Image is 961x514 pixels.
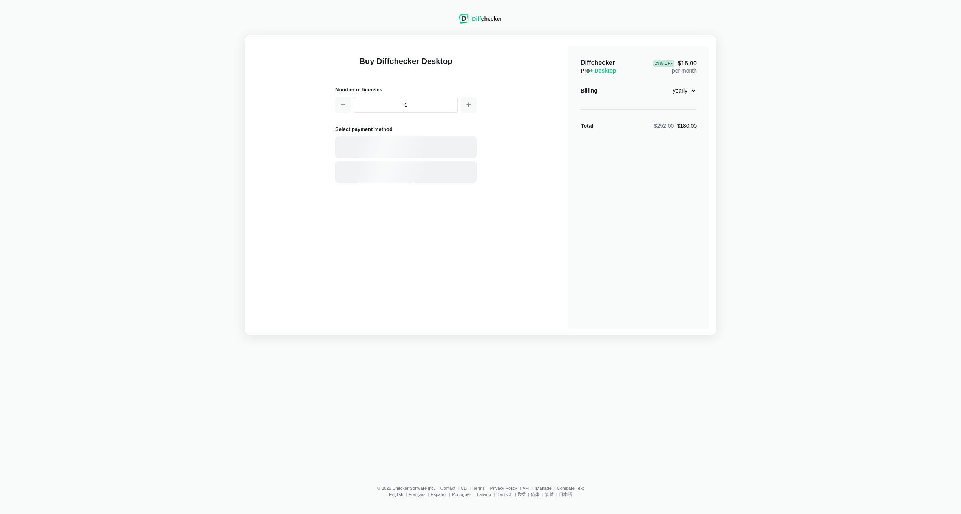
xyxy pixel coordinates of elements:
[590,67,616,74] span: + Desktop
[557,486,584,490] a: Compare Text
[440,486,455,490] a: Contact
[581,59,615,66] span: Diffchecker
[452,492,471,497] a: Português
[535,486,552,490] a: iManage
[354,97,458,113] input: 1
[431,492,446,497] a: Español
[497,492,512,497] a: Deutsch
[653,60,697,67] span: $15.00
[654,123,674,129] span: $252.00
[581,67,616,74] span: Pro
[531,492,539,497] a: 简体
[377,486,440,490] li: © 2025 Checker Software Inc.
[335,56,477,76] h1: Buy Diffchecker Desktop
[459,18,502,25] a: Diffchecker logoDiffchecker
[477,492,491,497] a: Italiano
[461,486,468,490] a: CLI
[472,15,502,23] div: checker
[389,492,403,497] a: English
[490,486,517,490] a: Privacy Policy
[581,87,597,94] div: Billing
[523,486,530,490] a: API
[559,492,572,497] a: 日本語
[472,16,481,22] span: Diff
[473,486,485,490] a: Terms
[581,123,593,129] strong: Total
[654,122,697,130] div: $180.00
[653,60,674,67] div: 29 % Off
[459,14,469,24] img: Diffchecker logo
[335,85,477,94] h2: Number of licenses
[335,125,477,133] h2: Select payment method
[409,492,425,497] a: Français
[653,59,697,74] div: per month
[545,492,554,497] a: 繁體
[518,492,525,497] a: हिन्दी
